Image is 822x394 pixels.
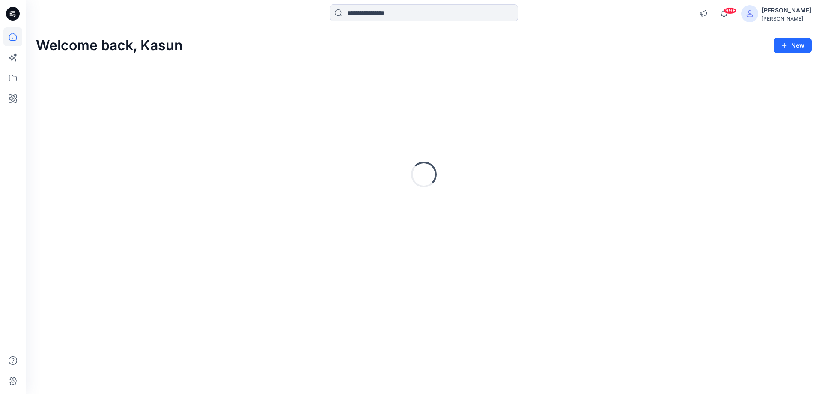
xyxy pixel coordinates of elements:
[762,15,811,22] div: [PERSON_NAME]
[746,10,753,17] svg: avatar
[774,38,812,53] button: New
[724,7,736,14] span: 99+
[36,38,183,54] h2: Welcome back, Kasun
[762,5,811,15] div: [PERSON_NAME]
